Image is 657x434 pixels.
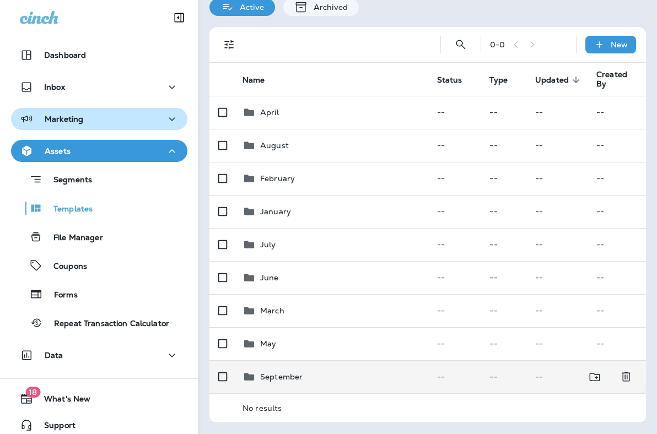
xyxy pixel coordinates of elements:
[588,162,646,195] td: --
[11,76,187,98] button: Inbox
[526,195,588,228] td: --
[11,108,187,130] button: Marketing
[44,51,86,59] p: Dashboard
[596,70,627,89] span: Created By
[526,228,588,261] td: --
[526,261,588,294] td: --
[526,360,588,393] td: --
[428,195,481,228] td: --
[526,129,588,162] td: --
[535,75,583,85] span: Updated
[588,96,646,129] td: --
[260,141,289,150] p: August
[164,7,195,29] button: Collapse Sidebar
[260,273,279,282] p: June
[526,162,588,195] td: --
[260,108,279,117] p: April
[43,290,78,301] p: Forms
[11,311,187,334] button: Repeat Transaction Calculator
[481,195,526,228] td: --
[588,261,646,294] td: --
[428,327,481,360] td: --
[481,228,526,261] td: --
[481,162,526,195] td: --
[260,306,284,315] p: March
[588,327,646,360] td: --
[611,40,628,49] p: New
[428,96,481,129] td: --
[489,75,508,85] span: Type
[450,34,472,56] button: Search Templates
[11,140,187,162] button: Assets
[588,129,646,162] td: --
[11,225,187,248] button: File Manager
[481,360,526,393] td: --
[481,327,526,360] td: --
[526,294,588,327] td: --
[43,319,169,329] p: Repeat Transaction Calculator
[588,294,646,327] td: --
[596,70,642,89] span: Created By
[243,75,279,85] span: Name
[588,228,646,261] td: --
[44,83,65,91] p: Inbox
[428,228,481,261] td: --
[11,254,187,277] button: Coupons
[481,261,526,294] td: --
[260,240,276,249] p: July
[11,197,187,220] button: Templates
[428,162,481,195] td: --
[234,393,646,422] td: No results
[33,394,90,408] span: What's New
[33,421,76,434] span: Support
[45,351,63,360] p: Data
[428,261,481,294] td: --
[45,115,83,123] p: Marketing
[25,387,40,398] span: 18
[481,96,526,129] td: --
[42,204,93,215] p: Templates
[11,44,187,66] button: Dashboard
[588,195,646,228] td: --
[45,147,71,155] p: Assets
[11,344,187,366] button: Data
[489,75,522,85] span: Type
[42,233,103,243] p: File Manager
[218,34,240,56] button: Filters
[11,283,187,306] button: Forms
[535,75,569,85] span: Updated
[526,327,588,360] td: --
[428,294,481,327] td: --
[243,75,265,85] span: Name
[584,366,606,388] button: Move to folder
[615,366,637,388] button: Delete
[260,372,303,381] p: September
[428,129,481,162] td: --
[260,174,295,183] p: February
[260,339,276,348] p: May
[428,360,481,393] td: --
[526,96,588,129] td: --
[490,40,505,49] div: 0 - 0
[437,75,462,85] span: Status
[481,129,526,162] td: --
[260,207,291,216] p: January
[11,167,187,191] button: Segments
[42,175,92,186] p: Segments
[11,388,187,410] button: 18What's New
[481,294,526,327] td: --
[308,3,348,12] p: Archived
[437,75,477,85] span: Status
[234,3,264,12] p: Active
[42,262,87,272] p: Coupons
